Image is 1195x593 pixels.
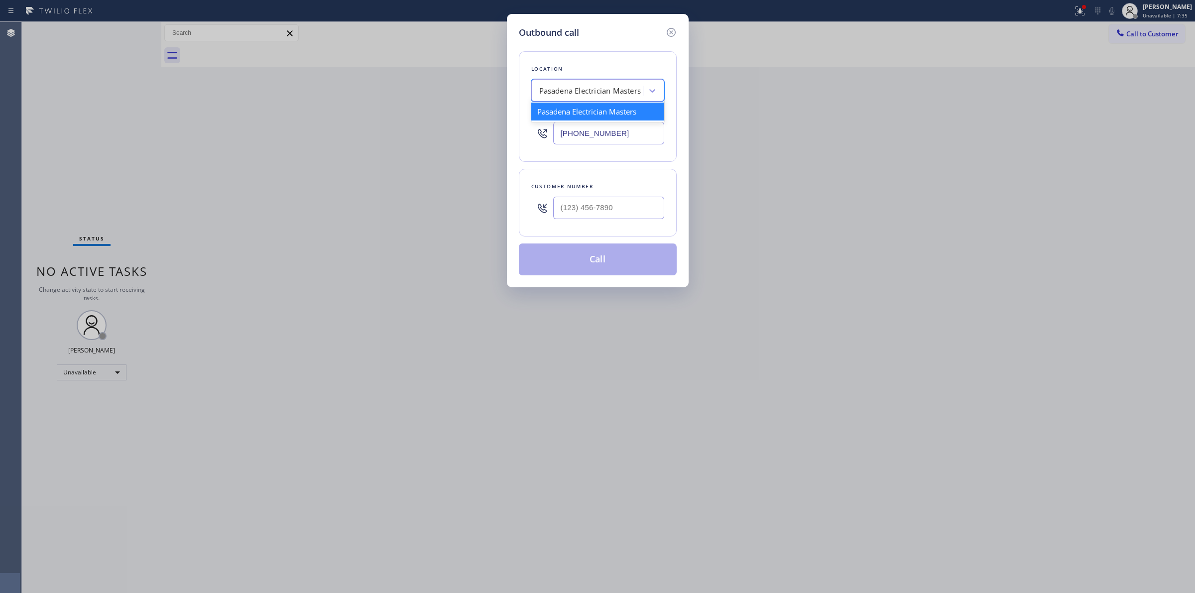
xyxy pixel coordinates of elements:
div: Pasadena Electrician Masters [539,85,641,97]
div: Pasadena Electrician Masters [531,103,664,120]
h5: Outbound call [519,26,579,39]
div: Location [531,64,664,74]
button: Call [519,243,677,275]
input: (123) 456-7890 [553,122,664,144]
div: Customer number [531,181,664,192]
input: (123) 456-7890 [553,197,664,219]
